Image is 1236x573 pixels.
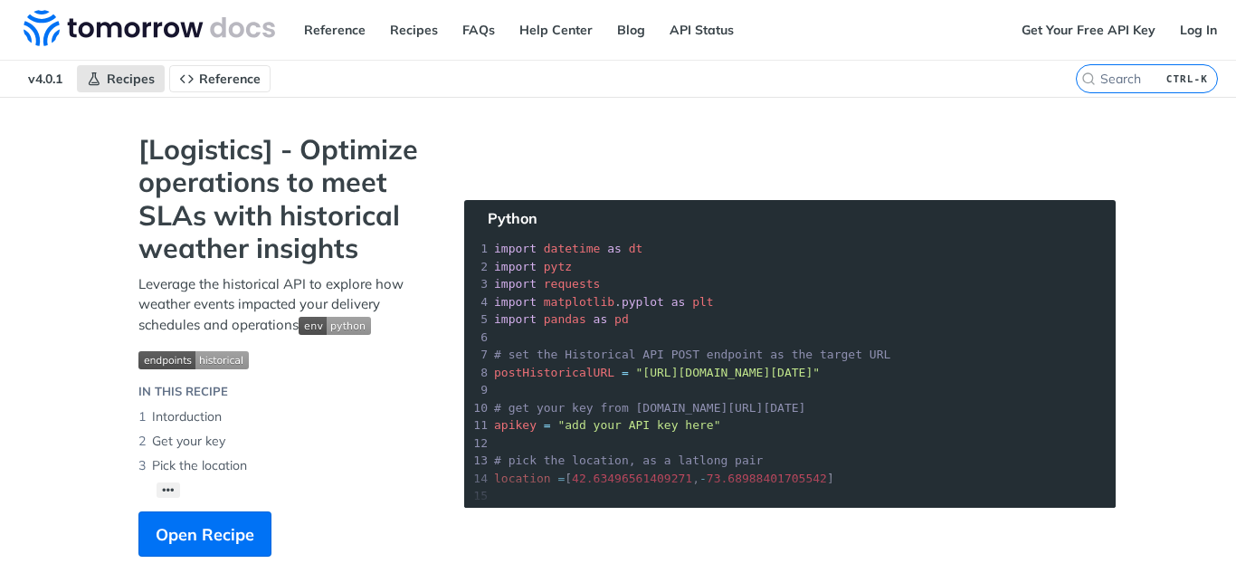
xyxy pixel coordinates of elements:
a: Recipes [77,65,165,92]
span: Expand image [138,349,428,369]
strong: [Logistics] - Optimize operations to meet SLAs with historical weather insights [138,133,428,265]
a: Blog [607,16,655,43]
p: Leverage the historical API to explore how weather events impacted your delivery schedules and op... [138,274,428,336]
img: env [299,317,371,335]
span: v4.0.1 [18,65,72,92]
kbd: CTRL-K [1162,70,1212,88]
li: Get your key [138,429,428,454]
span: Expand image [299,316,371,333]
li: Intorduction [138,405,428,429]
button: ••• [157,482,180,498]
span: Reference [199,71,261,87]
span: Recipes [107,71,155,87]
a: Log In [1170,16,1227,43]
a: API Status [660,16,744,43]
li: Pick the location [138,454,428,478]
a: Recipes [380,16,448,43]
a: Help Center [509,16,603,43]
a: FAQs [452,16,505,43]
span: Open Recipe [156,522,254,547]
svg: Search [1081,72,1096,86]
img: endpoint [138,351,249,369]
a: Reference [169,65,271,92]
a: Reference [294,16,376,43]
button: Open Recipe [138,511,271,557]
div: IN THIS RECIPE [138,383,228,401]
img: Tomorrow.io Weather API Docs [24,10,275,46]
a: Get Your Free API Key [1012,16,1165,43]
